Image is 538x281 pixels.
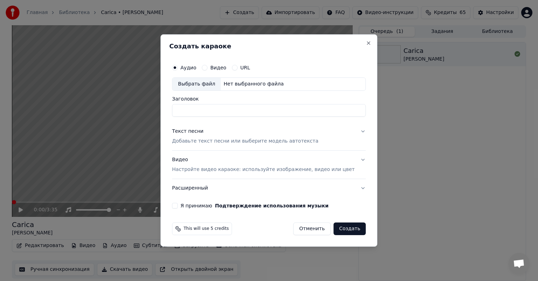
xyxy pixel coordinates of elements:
label: Видео [210,65,226,70]
div: Нет выбранного файла [221,81,287,88]
span: This will use 5 credits [184,226,229,232]
div: Текст песни [172,128,204,135]
p: Настройте видео караоке: используйте изображение, видео или цвет [172,166,354,173]
button: Создать [333,222,366,235]
label: URL [240,65,250,70]
button: Отменить [293,222,331,235]
button: Расширенный [172,179,366,197]
button: Я принимаю [215,203,329,208]
button: ВидеоНастройте видео караоке: используйте изображение, видео или цвет [172,151,366,179]
button: Текст песниДобавьте текст песни или выберите модель автотекста [172,122,366,150]
div: Видео [172,156,354,173]
h2: Создать караоке [169,43,368,49]
div: Выбрать файл [172,78,221,90]
label: Аудио [180,65,196,70]
p: Добавьте текст песни или выберите модель автотекста [172,138,318,145]
label: Заголовок [172,96,366,101]
label: Я принимаю [180,203,329,208]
